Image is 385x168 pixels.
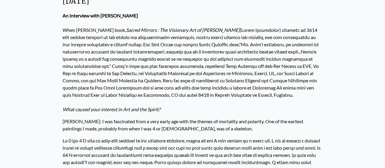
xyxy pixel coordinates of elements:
[63,115,322,135] p: [PERSON_NAME]: I was fascinated from a very early age with the themes of mortality and polarity. ...
[63,10,322,115] p: When [PERSON_NAME] book, (Lorem Ipsumdolor) sitametc ad 3614 elit seddoe tempori ut lab etdolo ma...
[63,13,138,18] strong: An Interview with [PERSON_NAME]
[126,27,240,33] em: Sacred Mirrors : The Visionary Art of [PERSON_NAME]
[63,106,160,112] em: What caused your interest in Art and the Spirit?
